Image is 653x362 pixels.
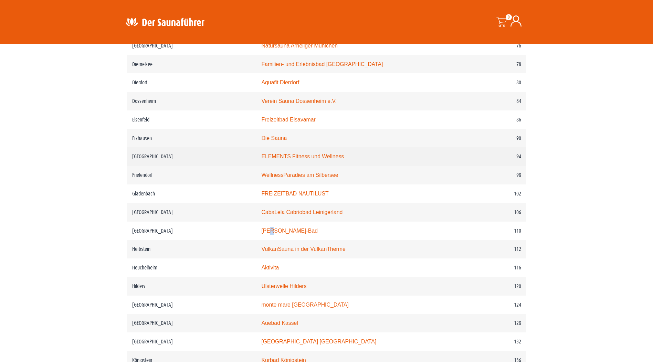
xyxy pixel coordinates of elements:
td: [GEOGRAPHIC_DATA] [127,203,256,222]
td: [GEOGRAPHIC_DATA] [127,332,256,351]
td: 132 [450,332,526,351]
td: 128 [450,314,526,332]
a: VulkanSauna in der VulkanTherme [261,246,345,252]
td: [GEOGRAPHIC_DATA] [127,314,256,332]
a: monte mare [GEOGRAPHIC_DATA] [261,302,349,308]
td: 112 [450,240,526,258]
td: Herbstein [127,240,256,258]
td: [GEOGRAPHIC_DATA] [127,36,256,55]
td: 84 [450,92,526,110]
td: Dossenheim [127,92,256,110]
td: Heuchelheim [127,258,256,277]
a: Familien- und Erlebnisbad [GEOGRAPHIC_DATA] [261,61,383,67]
td: Dierdorf [127,73,256,92]
a: Auebad Kassel [261,320,298,326]
td: 106 [450,203,526,222]
a: Aquafit Dierdorf [261,79,299,85]
td: [GEOGRAPHIC_DATA] [127,296,256,314]
a: Natursauna Arheilger Mühlchen [261,43,338,49]
a: [GEOGRAPHIC_DATA] [GEOGRAPHIC_DATA] [261,339,376,344]
a: Aktivita [261,265,279,270]
a: ELEMENTS Fitness und Wellness [261,153,344,159]
a: WellnessParadies am Silbersee [261,172,338,178]
td: 116 [450,258,526,277]
td: 98 [450,166,526,184]
td: Gladenbach [127,184,256,203]
td: Frielendorf [127,166,256,184]
td: Erzhausen [127,129,256,148]
td: 124 [450,296,526,314]
span: 0 [506,14,512,20]
td: 86 [450,110,526,129]
td: 102 [450,184,526,203]
td: Diemelsee [127,55,256,74]
a: FREIZEITBAD NAUTILUST [261,191,328,196]
a: Die Sauna [261,135,287,141]
a: Freizeitbad Elsavamar [261,117,315,123]
a: Verein Sauna Dossenheim e.V. [261,98,337,104]
td: 110 [450,222,526,240]
td: 78 [450,55,526,74]
td: 94 [450,147,526,166]
td: [GEOGRAPHIC_DATA] [127,147,256,166]
td: 90 [450,129,526,148]
a: CabaLela Cabriobad Leinigerland [261,209,343,215]
td: 120 [450,277,526,296]
td: [GEOGRAPHIC_DATA] [127,222,256,240]
a: Ulsterwelle Hilders [261,283,306,289]
td: Hilders [127,277,256,296]
td: 76 [450,36,526,55]
td: 80 [450,73,526,92]
td: Elsenfeld [127,110,256,129]
a: [PERSON_NAME]-Bad [261,228,318,234]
